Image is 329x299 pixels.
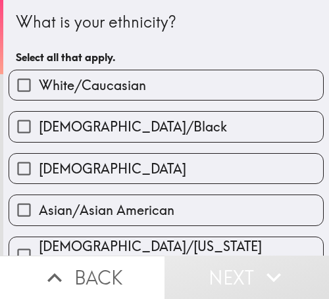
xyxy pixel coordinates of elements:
span: [DEMOGRAPHIC_DATA]/Black [39,118,227,136]
span: Asian/Asian American [39,201,174,219]
span: [DEMOGRAPHIC_DATA]/[US_STATE][DEMOGRAPHIC_DATA] [39,237,323,274]
button: [DEMOGRAPHIC_DATA]/Black [9,112,323,141]
h6: Select all that apply. [16,50,316,64]
button: White/Caucasian [9,70,323,100]
span: White/Caucasian [39,76,146,95]
button: Next [164,256,329,299]
div: What is your ethnicity? [16,11,316,34]
button: [DEMOGRAPHIC_DATA]/[US_STATE][DEMOGRAPHIC_DATA] [9,237,323,274]
span: [DEMOGRAPHIC_DATA] [39,160,186,178]
button: [DEMOGRAPHIC_DATA] [9,154,323,183]
button: Asian/Asian American [9,195,323,225]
